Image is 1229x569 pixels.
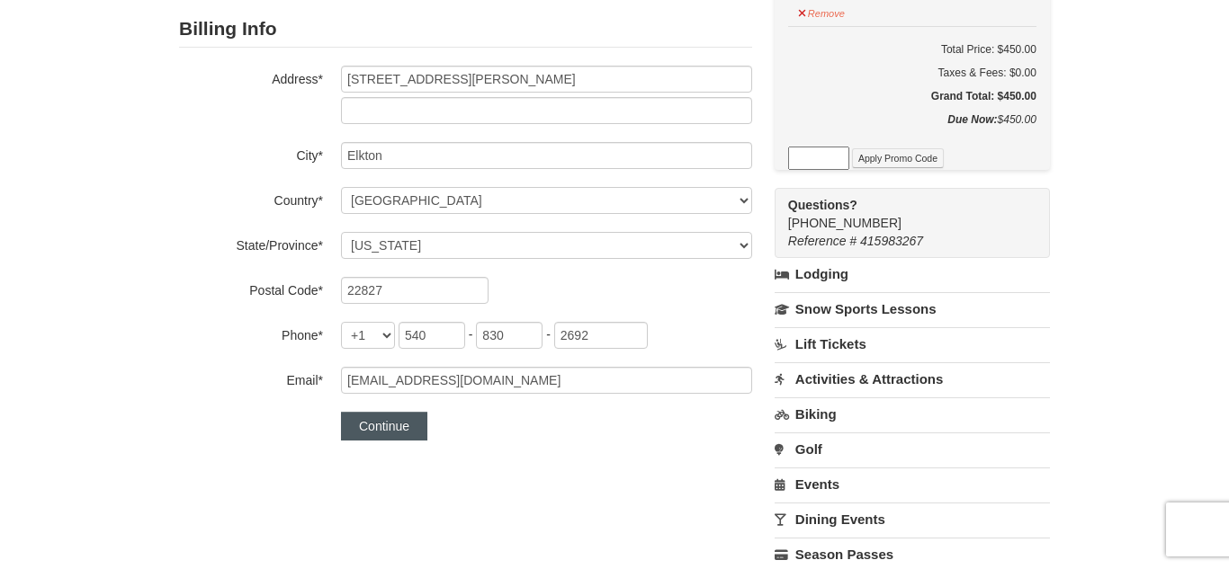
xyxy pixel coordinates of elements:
a: Snow Sports Lessons [775,292,1050,325]
a: Lift Tickets [775,327,1050,360]
label: Address* [179,66,323,88]
label: State/Province* [179,232,323,254]
label: City* [179,142,323,164]
a: Lodging [775,258,1050,290]
label: Postal Code* [179,277,323,299]
a: Events [775,467,1050,501]
input: Billing Info [341,66,752,93]
span: 415983267 [860,234,923,248]
a: Dining Events [775,502,1050,536]
a: Golf [775,432,1050,466]
input: xxx [399,322,465,349]
input: xxx [476,322,543,349]
input: Email [341,367,752,394]
span: - [469,327,473,342]
h5: Grand Total: $450.00 [788,87,1036,105]
label: Country* [179,187,323,209]
div: $450.00 [788,111,1036,147]
button: Apply Promo Code [852,148,944,168]
h6: Total Price: $450.00 [788,40,1036,58]
input: Postal Code [341,277,489,304]
strong: Questions? [788,198,857,212]
span: - [546,327,551,342]
h2: Billing Info [179,11,752,48]
strong: Due Now: [947,113,997,126]
a: Biking [775,397,1050,431]
input: City [341,142,752,169]
label: Email* [179,367,323,389]
label: Phone* [179,322,323,344]
span: [PHONE_NUMBER] [788,196,1018,230]
div: Taxes & Fees: $0.00 [788,64,1036,82]
span: Reference # [788,234,857,248]
a: Activities & Attractions [775,362,1050,396]
button: Continue [341,412,427,440]
input: xxxx [554,322,648,349]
